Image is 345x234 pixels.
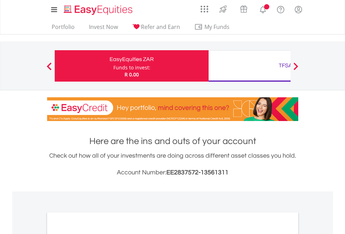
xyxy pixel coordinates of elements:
h3: Account Number: [47,168,298,178]
img: vouchers-v2.svg [238,3,249,15]
div: Funds to invest: [113,64,150,71]
a: My Profile [290,2,307,17]
a: Refer and Earn [129,23,183,34]
a: FAQ's and Support [272,2,290,16]
button: Previous [42,66,56,73]
img: EasyCredit Promotion Banner [47,97,298,121]
span: EE2837572-13561311 [166,169,228,176]
img: EasyEquities_Logo.png [62,4,135,16]
div: EasyEquities ZAR [59,54,204,64]
a: Invest Now [86,23,121,34]
h1: Here are the ins and outs of your account [47,135,298,148]
span: R 0.00 [125,71,139,78]
div: Check out how all of your investments are doing across different asset classes you hold. [47,151,298,178]
span: My Funds [194,22,240,31]
img: grid-menu-icon.svg [201,5,208,13]
a: Vouchers [233,2,254,15]
a: Home page [61,2,135,16]
a: Notifications [254,2,272,16]
span: Refer and Earn [141,23,180,31]
img: thrive-v2.svg [217,3,229,15]
button: Next [289,66,303,73]
a: AppsGrid [196,2,213,13]
a: Portfolio [49,23,77,34]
